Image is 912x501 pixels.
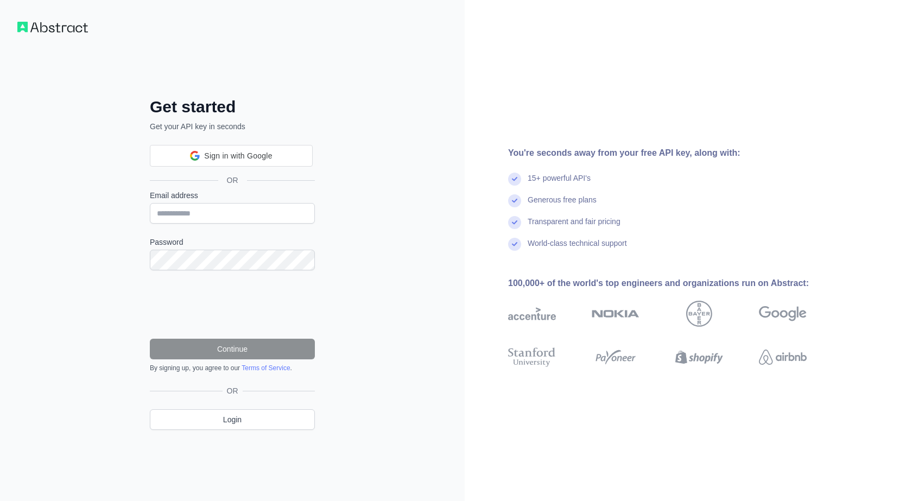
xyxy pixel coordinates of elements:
img: accenture [508,301,556,327]
a: Terms of Service [242,364,290,372]
div: 15+ powerful API's [528,173,591,194]
div: Sign in with Google [150,145,313,167]
p: Get your API key in seconds [150,121,315,132]
img: google [759,301,807,327]
label: Password [150,237,315,248]
div: 100,000+ of the world's top engineers and organizations run on Abstract: [508,277,841,290]
img: stanford university [508,345,556,369]
img: check mark [508,238,521,251]
div: Generous free plans [528,194,597,216]
img: nokia [592,301,639,327]
div: Transparent and fair pricing [528,216,620,238]
a: Login [150,409,315,430]
span: OR [218,175,247,186]
div: By signing up, you agree to our . [150,364,315,372]
button: Continue [150,339,315,359]
label: Email address [150,190,315,201]
div: World-class technical support [528,238,627,259]
img: check mark [508,173,521,186]
span: OR [223,385,243,396]
img: bayer [686,301,712,327]
img: Workflow [17,22,88,33]
img: payoneer [592,345,639,369]
img: shopify [675,345,723,369]
img: airbnb [759,345,807,369]
span: Sign in with Google [204,150,272,162]
img: check mark [508,216,521,229]
h2: Get started [150,97,315,117]
img: check mark [508,194,521,207]
div: You're seconds away from your free API key, along with: [508,147,841,160]
iframe: reCAPTCHA [150,283,315,326]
